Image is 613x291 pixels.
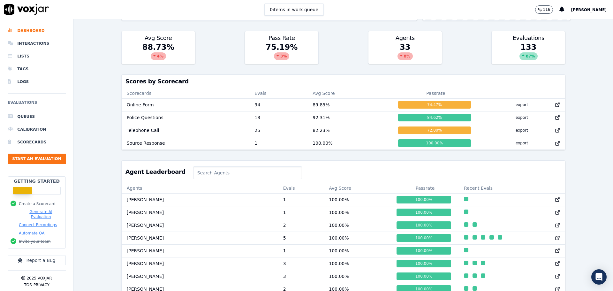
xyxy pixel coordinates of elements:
button: [PERSON_NAME] [571,6,613,13]
td: 100.00 % [324,219,391,232]
th: Agents [122,183,278,193]
div: 100.00 % [397,247,451,255]
h2: Getting Started [14,178,60,184]
td: 92.31 % [307,111,393,124]
td: [PERSON_NAME] [122,193,278,206]
button: Automate QA [19,231,44,236]
a: Queues [8,110,66,123]
p: 2025 Voxjar [26,276,52,281]
img: voxjar logo [4,4,49,15]
span: [PERSON_NAME] [571,8,607,12]
td: 1 [278,206,324,219]
button: export [511,112,533,123]
td: [PERSON_NAME] [122,232,278,244]
button: Connect Recordings [19,222,57,227]
td: Online Form [122,98,249,111]
div: 4 % [151,52,166,60]
div: 100.00 % [397,260,451,267]
div: 100.00 % [397,209,451,216]
td: 100.00 % [324,257,391,270]
th: Scorecards [122,88,249,98]
td: 100.00 % [324,193,391,206]
td: [PERSON_NAME] [122,244,278,257]
th: Avg Score [324,183,391,193]
td: 100.00 % [324,206,391,219]
td: 82.23 % [307,124,393,137]
a: Scorecards [8,136,66,149]
div: 88.73 % [122,42,195,64]
td: 2 [278,219,324,232]
button: Privacy [34,282,49,287]
button: Report a Bug [8,256,66,265]
a: Lists [8,50,66,63]
h3: Evaluations [496,35,561,41]
div: 100.00 % [397,234,451,242]
td: 100.00 % [324,270,391,283]
button: 116 [535,5,553,14]
th: Passrate [393,88,479,98]
div: 33 [368,42,442,64]
a: Tags [8,63,66,75]
td: 100.00 % [324,244,391,257]
td: 1 [278,193,324,206]
td: 3 [278,270,324,283]
th: Passrate [391,183,459,193]
th: Avg Score [307,88,393,98]
td: 89.85 % [307,98,393,111]
td: [PERSON_NAME] [122,270,278,283]
div: 3 % [274,52,289,60]
div: 84.62 % [398,114,471,121]
a: Interactions [8,37,66,50]
div: 8 % [397,52,413,60]
td: 1 [249,137,307,149]
div: 100.00 % [397,272,451,280]
td: Police Questions [122,111,249,124]
button: Generate AI Evaluation [19,209,63,219]
button: TOS [24,282,32,287]
td: [PERSON_NAME] [122,257,278,270]
th: Recent Evals [459,183,565,193]
td: 3 [278,257,324,270]
td: [PERSON_NAME] [122,206,278,219]
div: 75.19 % [245,42,318,64]
li: Logs [8,75,66,88]
td: Source Response [122,137,249,149]
td: 100.00 % [324,232,391,244]
div: 100.00 % [397,196,451,203]
button: Start an Evaluation [8,154,66,164]
td: 13 [249,111,307,124]
div: 100.00 % [397,221,451,229]
div: 74.47 % [398,101,471,109]
td: 25 [249,124,307,137]
td: Telephone Call [122,124,249,137]
td: 94 [249,98,307,111]
td: 5 [278,232,324,244]
td: 1 [278,244,324,257]
div: 72.00 % [398,126,471,134]
button: Create a Scorecard [19,201,56,206]
button: export [511,100,533,110]
h3: Agent Leaderboard [125,169,185,175]
h3: Agents [372,35,438,41]
h3: Pass Rate [249,35,314,41]
td: [PERSON_NAME] [122,219,278,232]
h6: Evaluations [8,99,66,110]
div: Open Intercom Messenger [591,269,607,285]
a: Calibration [8,123,66,136]
a: Dashboard [8,24,66,37]
th: Evals [278,183,324,193]
div: 100.00 % [398,139,471,147]
th: Evals [249,88,307,98]
h3: Scores by Scorecard [125,79,561,84]
button: 0items in work queue [264,4,324,16]
button: export [511,125,533,135]
button: Invite your team [19,239,50,244]
div: 133 [492,42,565,64]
